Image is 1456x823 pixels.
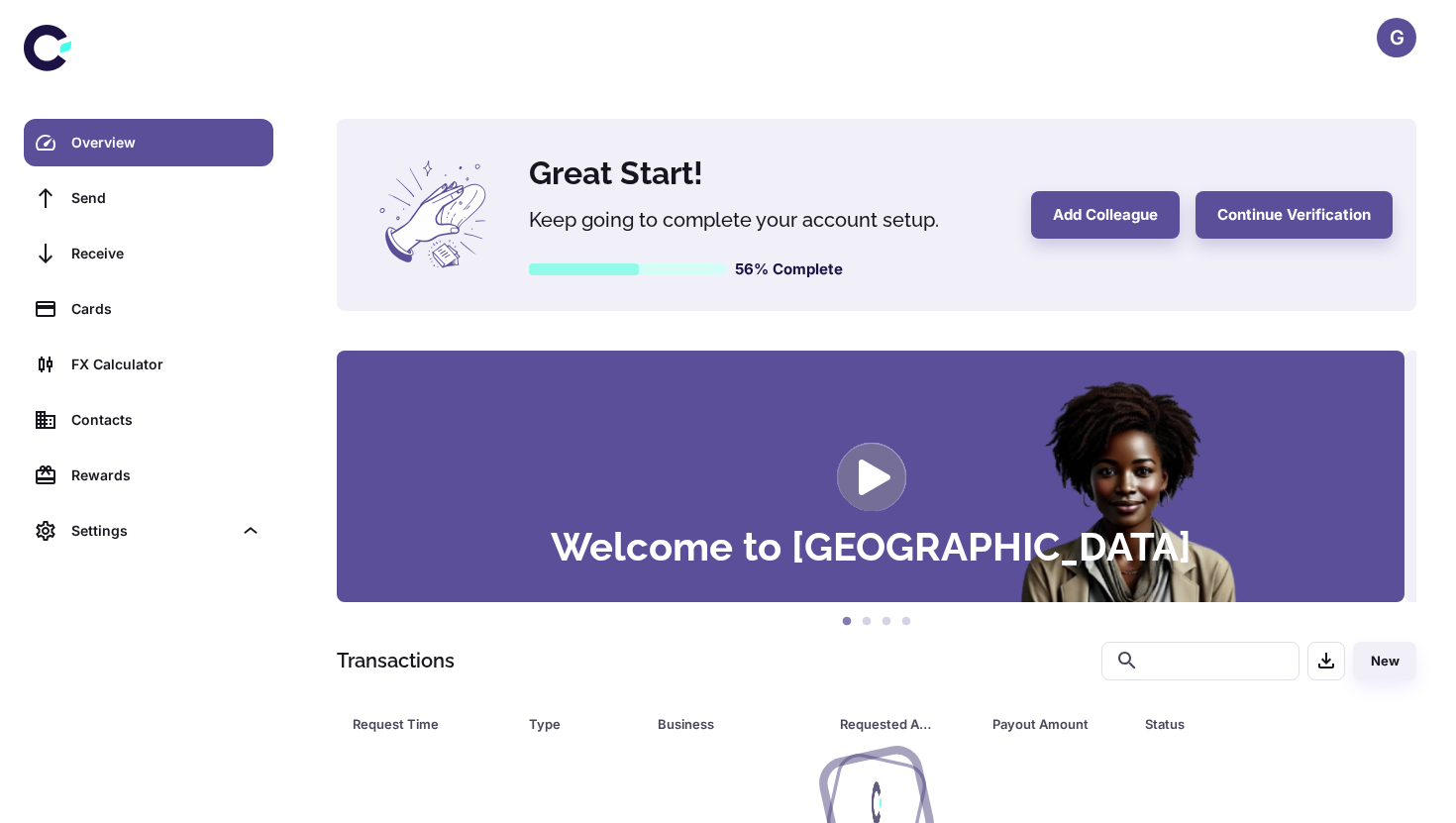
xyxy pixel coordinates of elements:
div: Cards [71,298,261,320]
span: Type [529,710,633,738]
div: Status [1145,710,1308,738]
a: Rewards [24,452,273,499]
h5: Keep going to complete your account setup. [529,205,1007,235]
button: Continue Verification [1196,191,1393,239]
button: Add Colleague [1031,191,1180,239]
div: Receive [71,243,261,264]
h3: Welcome to [GEOGRAPHIC_DATA] [551,527,1192,566]
div: FX Calculator [71,354,261,375]
button: 4 [896,612,916,632]
div: Send [71,187,261,209]
div: Settings [71,520,232,542]
div: Settings [24,507,273,555]
a: Contacts [24,396,273,444]
div: Type [529,710,607,738]
span: Payout Amount [992,710,1121,738]
h6: 56% Complete [735,258,843,281]
a: FX Calculator [24,341,273,388]
span: Status [1145,710,1334,738]
div: Overview [71,132,261,154]
div: Contacts [71,409,261,431]
button: G [1377,18,1416,57]
div: Payout Amount [992,710,1095,738]
button: 1 [837,612,857,632]
div: Rewards [71,464,261,486]
div: Requested Amount [840,710,943,738]
span: Requested Amount [840,710,969,738]
h4: Great Start! [529,150,1007,197]
a: Send [24,174,273,222]
h1: Transactions [337,646,455,675]
button: 3 [877,612,896,632]
a: Receive [24,230,273,277]
a: Cards [24,285,273,333]
a: Overview [24,119,273,166]
span: Request Time [353,710,505,738]
button: New [1353,642,1416,680]
button: 2 [857,612,877,632]
div: Request Time [353,710,479,738]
